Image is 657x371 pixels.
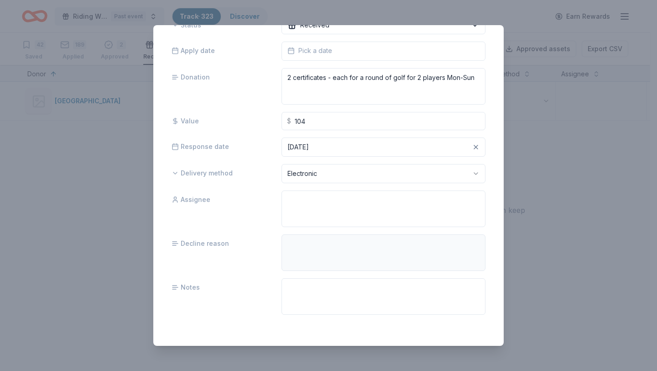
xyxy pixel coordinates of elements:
[172,282,200,293] span: Notes
[172,116,199,127] span: Value
[172,168,233,179] span: Delivery method
[287,142,309,153] div: [DATE]
[287,45,332,56] span: Pick a date
[172,194,210,205] span: Assignee
[172,20,201,31] span: Status
[172,72,210,83] span: Donation
[172,238,229,249] span: Decline reason
[282,138,485,157] button: [DATE]
[172,141,229,152] span: Response date
[282,16,485,34] button: Received
[282,42,485,61] button: Pick a date
[300,20,329,31] span: Received
[282,68,485,105] textarea: 2 certificates - each for a round of golf for 2 players Mon-Sun
[172,45,215,56] span: Apply date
